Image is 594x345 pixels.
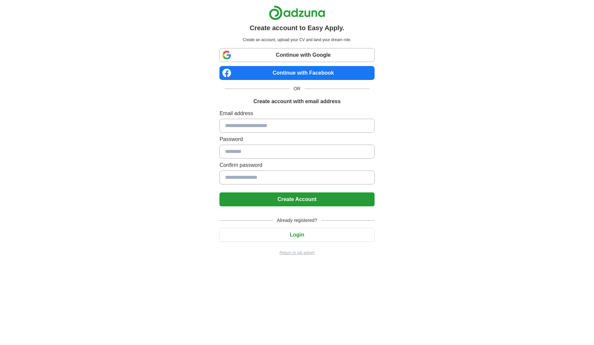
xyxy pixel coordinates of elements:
a: Login [219,232,374,238]
span: OR [290,85,305,92]
img: Adzuna logo [269,5,325,20]
a: Continue with Google [219,48,374,62]
h1: Create account to Easy Apply. [250,23,344,33]
button: Create Account [219,192,374,206]
h1: Create account with email address [253,98,340,105]
span: Already registered? [273,217,321,224]
a: Continue with Facebook [219,66,374,80]
button: Login [219,228,374,242]
a: Return to job advert [219,250,374,256]
label: Confirm password [219,161,374,169]
p: Create an account, upload your CV and land your dream role. [221,37,373,43]
label: Email address [219,109,374,117]
label: Password [219,135,374,143]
